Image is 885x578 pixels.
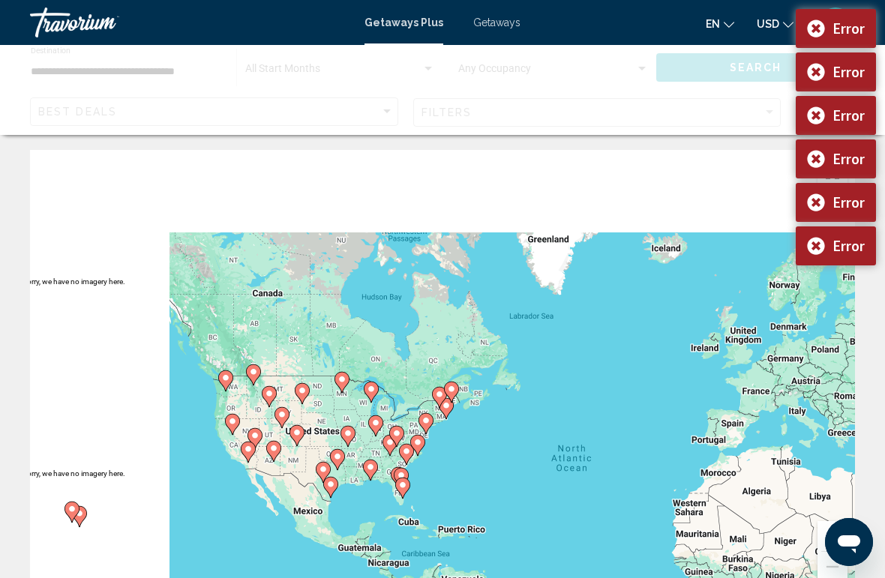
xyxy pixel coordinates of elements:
[833,238,865,254] div: Error
[825,518,873,566] iframe: Button to launch messaging window
[706,18,720,30] span: en
[833,151,865,167] div: Error
[833,64,865,80] div: Error
[30,7,349,37] a: Travorium
[833,20,865,37] div: Error
[473,16,520,28] a: Getaways
[833,194,865,211] div: Error
[757,13,793,34] button: Change currency
[364,16,443,28] a: Getaways Plus
[816,7,855,38] button: User Menu
[706,13,734,34] button: Change language
[833,107,865,124] div: Error
[757,18,779,30] span: USD
[817,521,847,551] button: Zoom in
